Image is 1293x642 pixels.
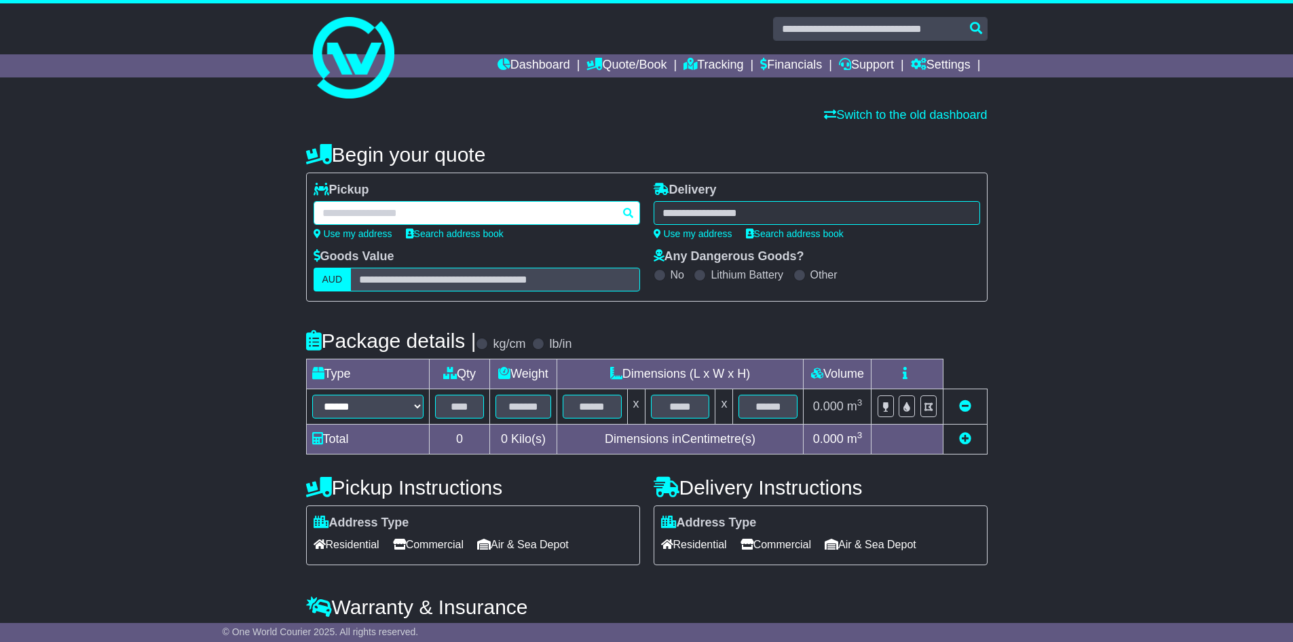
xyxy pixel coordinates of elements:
[501,432,508,446] span: 0
[314,516,409,531] label: Address Type
[813,399,844,413] span: 0.000
[654,476,988,499] h4: Delivery Instructions
[314,201,640,225] typeahead: Please provide city
[959,399,971,413] a: Remove this item
[804,359,872,389] td: Volume
[810,268,838,281] label: Other
[741,534,811,555] span: Commercial
[493,337,525,352] label: kg/cm
[306,596,988,618] h4: Warranty & Insurance
[477,534,569,555] span: Air & Sea Depot
[825,534,916,555] span: Air & Sea Depot
[627,389,645,425] td: x
[839,54,894,77] a: Support
[654,249,804,264] label: Any Dangerous Goods?
[654,228,732,239] a: Use my address
[429,359,490,389] td: Qty
[661,516,757,531] label: Address Type
[824,108,987,122] a: Switch to the old dashboard
[959,432,971,446] a: Add new item
[490,359,557,389] td: Weight
[711,268,783,281] label: Lithium Battery
[429,425,490,454] td: 0
[654,183,717,198] label: Delivery
[490,425,557,454] td: Kilo(s)
[549,337,571,352] label: lb/in
[857,397,863,408] sup: 3
[223,626,419,637] span: © One World Courier 2025. All rights reserved.
[911,54,971,77] a: Settings
[314,183,369,198] label: Pickup
[306,359,429,389] td: Type
[306,425,429,454] td: Total
[306,143,988,166] h4: Begin your quote
[314,534,379,555] span: Residential
[847,399,863,413] span: m
[671,268,684,281] label: No
[715,389,733,425] td: x
[813,432,844,446] span: 0.000
[760,54,822,77] a: Financials
[393,534,464,555] span: Commercial
[847,432,863,446] span: m
[306,329,476,352] h4: Package details |
[306,476,640,499] h4: Pickup Instructions
[498,54,570,77] a: Dashboard
[557,359,804,389] td: Dimensions (L x W x H)
[746,228,844,239] a: Search address book
[314,268,352,291] label: AUD
[661,534,727,555] span: Residential
[314,249,394,264] label: Goods Value
[406,228,504,239] a: Search address book
[314,228,392,239] a: Use my address
[857,430,863,440] sup: 3
[557,425,804,454] td: Dimensions in Centimetre(s)
[586,54,667,77] a: Quote/Book
[683,54,743,77] a: Tracking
